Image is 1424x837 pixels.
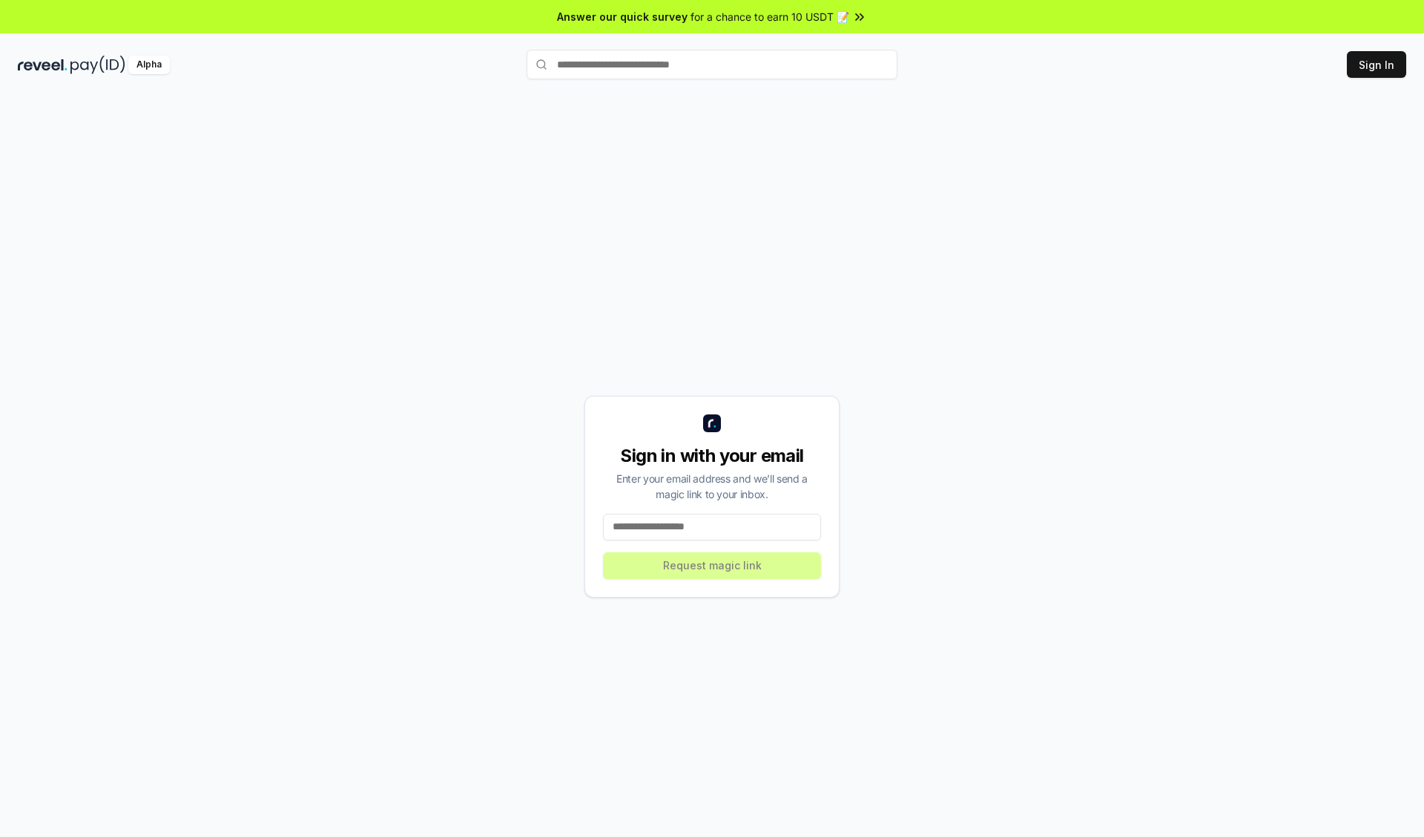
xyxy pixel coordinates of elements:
span: for a chance to earn 10 USDT 📝 [690,9,849,24]
img: pay_id [70,56,125,74]
div: Alpha [128,56,170,74]
img: logo_small [703,414,721,432]
button: Sign In [1347,51,1406,78]
span: Answer our quick survey [557,9,688,24]
div: Enter your email address and we’ll send a magic link to your inbox. [603,471,821,502]
div: Sign in with your email [603,444,821,468]
img: reveel_dark [18,56,67,74]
